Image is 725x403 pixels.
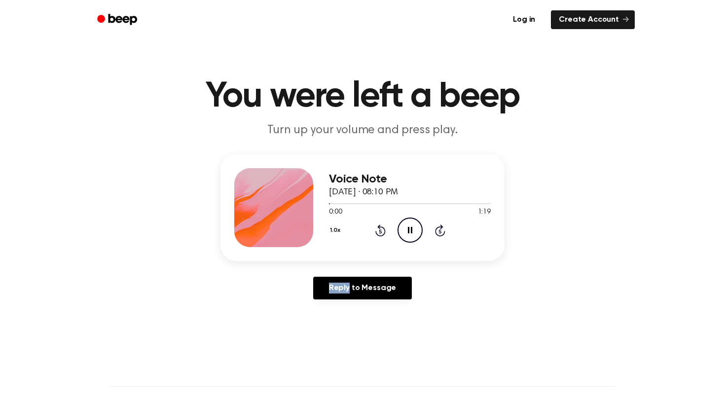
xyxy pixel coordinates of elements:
[329,188,398,197] span: [DATE] · 08:10 PM
[90,10,146,30] a: Beep
[329,222,344,239] button: 1.0x
[329,173,491,186] h3: Voice Note
[551,10,635,29] a: Create Account
[478,207,491,218] span: 1:19
[313,277,412,299] a: Reply to Message
[329,207,342,218] span: 0:00
[503,8,545,31] a: Log in
[173,122,552,139] p: Turn up your volume and press play.
[110,79,615,114] h1: You were left a beep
